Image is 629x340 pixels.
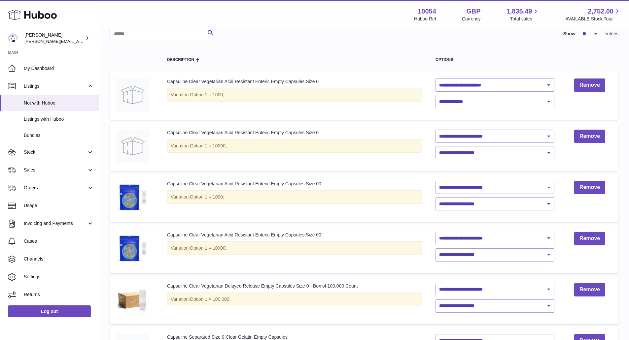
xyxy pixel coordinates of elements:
span: Channels [24,256,94,262]
span: Option 1 = 100,000; [190,296,230,302]
a: Remove [574,130,605,143]
div: Variation: [167,293,422,306]
a: Log out [8,305,91,317]
div: Capsuline Clear Vegetarian Acid Resistant Enteric Empty Capsules Size 0 [167,130,422,136]
a: Remove [574,232,605,245]
label: Show [563,31,576,37]
img: no-photo.jpg [116,78,149,111]
span: AVAILABLE Stock Total [565,16,621,22]
span: Listings with Huboo [24,116,94,122]
span: Option 1 = 10000; [190,245,227,251]
a: Remove [574,181,605,194]
div: Capsuline Clear Vegetarian Acid Resistant Enteric Empty Capsules Size 0 [167,78,422,85]
div: Options [436,58,554,62]
a: 1,835.49 Total sales [507,7,540,22]
span: 2,752.00 [588,7,613,16]
span: Option 1 = 10000; [190,143,227,148]
a: 2,752.00 AVAILABLE Stock Total [565,7,621,22]
span: entries [605,31,618,37]
span: Sales [24,167,87,173]
img: 41ad8188-ccdb-4871-8b12-26b4bac9ed25.png [116,283,149,316]
div: Capsuline Clear Vegetarian Acid Resistant Enteric Empty Capsules Size 00 [167,181,422,187]
img: ca9a7617-d385-4803-9cad-5b8160026b6a.png [116,232,149,265]
span: Usage [24,202,94,209]
div: Huboo Ref [414,16,436,22]
span: Option 1 = 1000; [190,194,224,200]
span: Stock [24,149,87,155]
span: Listings [24,83,87,89]
strong: 10054 [418,7,436,16]
span: Orders [24,185,87,191]
span: Invoicing and Payments [24,220,87,227]
div: Currency [462,16,481,22]
div: [PERSON_NAME] [24,32,84,45]
div: Variation: [167,88,422,102]
div: Capsuline Clear Vegetarian Delayed Release Empty Capsules Size 0 - Box of 100,000 Count [167,283,422,289]
div: Variation: [167,241,422,255]
span: Total sales [510,16,540,22]
a: Remove [574,283,605,296]
div: Variation: [167,139,422,153]
span: Cases [24,238,94,244]
a: Remove [574,78,605,92]
span: Bundles [24,132,94,139]
img: no-photo.jpg [116,130,149,163]
span: Not with Huboo [24,100,94,106]
span: Description [167,58,194,62]
span: [PERSON_NAME][EMAIL_ADDRESS][DOMAIN_NAME] [24,39,132,44]
strong: GBP [466,7,480,16]
img: luz@capsuline.com [8,33,18,43]
span: Option 1 = 1000; [190,92,224,97]
span: Settings [24,274,94,280]
span: Returns [24,292,94,298]
span: 1,835.49 [507,7,532,16]
img: ca9a7617-d385-4803-9cad-5b8160026b6a.png [116,181,149,214]
div: Capsuline Clear Vegetarian Acid Resistant Enteric Empty Capsules Size 00 [167,232,422,238]
div: Variation: [167,190,422,204]
span: My Dashboard [24,65,94,72]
